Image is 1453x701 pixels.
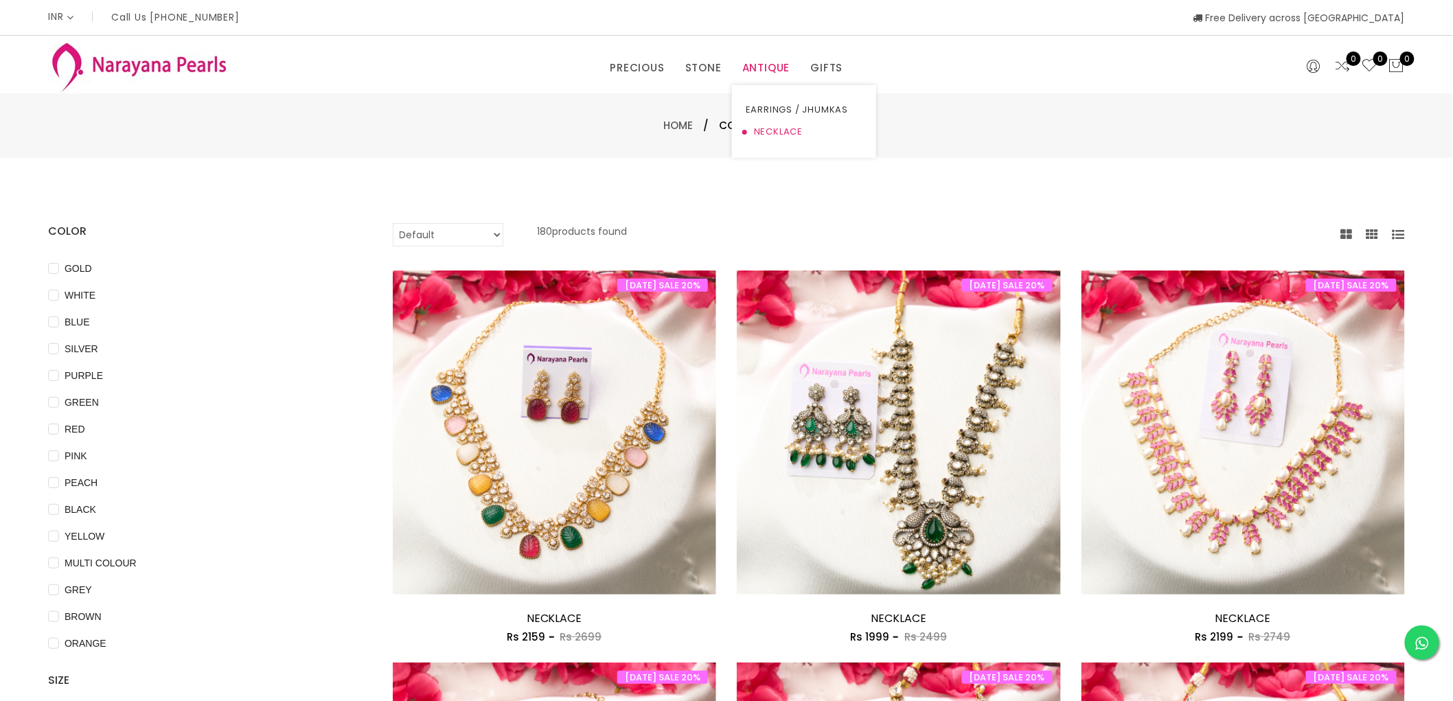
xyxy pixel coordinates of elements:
a: 0 [1335,58,1351,76]
span: WHITE [59,288,101,303]
span: BLUE [59,314,95,330]
a: NECKLACE [527,610,582,626]
span: PINK [59,448,93,463]
span: [DATE] SALE 20% [1306,671,1397,684]
span: PEACH [59,475,103,490]
span: Rs 2199 [1195,630,1234,644]
p: 180 products found [538,223,628,246]
a: Home [663,118,693,133]
span: Rs 1999 [850,630,889,644]
a: PRECIOUS [610,58,664,78]
span: 0 [1373,51,1388,66]
a: NECKLACE [746,121,862,143]
span: GREY [59,582,98,597]
span: GREEN [59,395,104,410]
a: NECKLACE [871,610,926,626]
a: EARRINGS / JHUMKAS [746,99,862,121]
span: SILVER [59,341,104,356]
span: [DATE] SALE 20% [617,671,708,684]
span: [DATE] SALE 20% [962,671,1053,684]
span: BROWN [59,609,107,624]
span: RED [59,422,91,437]
h4: COLOR [48,223,352,240]
a: GIFTS [811,58,843,78]
a: STONE [685,58,722,78]
span: BLACK [59,502,102,517]
span: Rs 2699 [560,630,602,644]
span: 0 [1400,51,1415,66]
span: [DATE] SALE 20% [617,279,708,292]
span: Rs 2159 [507,630,545,644]
a: 0 [1362,58,1378,76]
p: Call Us [PHONE_NUMBER] [111,12,240,22]
span: 0 [1347,51,1361,66]
span: [DATE] SALE 20% [962,279,1053,292]
a: NECKLACE [1215,610,1271,626]
button: 0 [1388,58,1405,76]
span: YELLOW [59,529,110,544]
span: PURPLE [59,368,108,383]
span: [DATE] SALE 20% [1306,279,1397,292]
span: Rs 2499 [904,630,947,644]
span: Collections [719,117,790,134]
a: ANTIQUE [742,58,790,78]
span: Free Delivery across [GEOGRAPHIC_DATA] [1193,11,1405,25]
span: GOLD [59,261,98,276]
span: Rs 2749 [1249,630,1291,644]
span: MULTI COLOUR [59,555,142,571]
span: / [703,117,709,134]
span: ORANGE [59,636,112,651]
h4: SIZE [48,672,352,689]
